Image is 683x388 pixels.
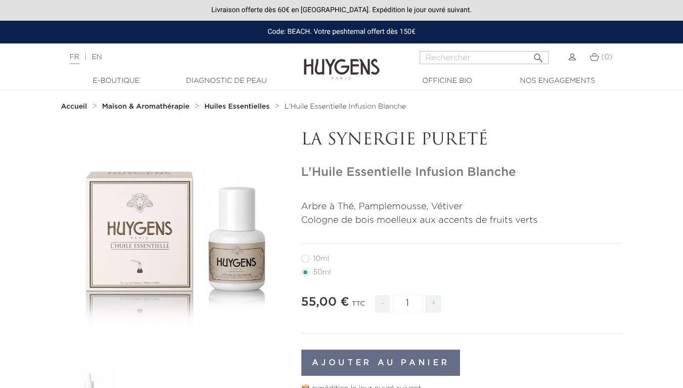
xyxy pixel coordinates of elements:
[65,51,277,63] div: |
[301,296,349,308] span: 55,00 €
[392,295,423,312] input: Quantité
[352,293,365,320] div: TTC
[301,165,622,180] h1: L'Huile Essentielle Infusion Blanche
[285,103,406,110] span: L'Huile Essentielle Infusion Blanche
[102,103,190,110] strong: Maison & Aromathérapie
[301,131,622,150] p: LA SYNERGIE PURETÉ
[285,103,406,111] a: L'Huile Essentielle Infusion Blanche
[176,76,277,86] a: Diagnostic de peau
[102,103,192,111] a: Maison & Aromathérapie
[61,103,87,110] strong: Accueil
[397,76,498,86] a: Officine Bio
[92,54,102,61] a: EN
[532,49,544,61] i: 
[420,51,549,64] input: Rechercher
[301,350,461,376] button: Ajouter au panier
[301,200,622,214] p: Arbre à Thé, Pamplemousse, Vétiver
[601,54,612,61] span: (0)
[529,48,548,62] button: 
[66,76,167,86] a: E-Boutique
[507,76,608,86] a: Nos engagements
[61,103,89,111] a: Accueil
[204,103,272,111] a: Huiles Essentielles
[70,54,79,64] a: FR
[301,214,622,227] p: Cologne de bois moelleux aux accents de fruits verts
[425,295,441,313] span: +
[304,42,380,81] img: Huygens
[204,103,269,110] strong: Huiles Essentielles
[375,295,389,313] span: -
[301,268,343,276] label: 50ml
[301,255,341,263] label: 10ml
